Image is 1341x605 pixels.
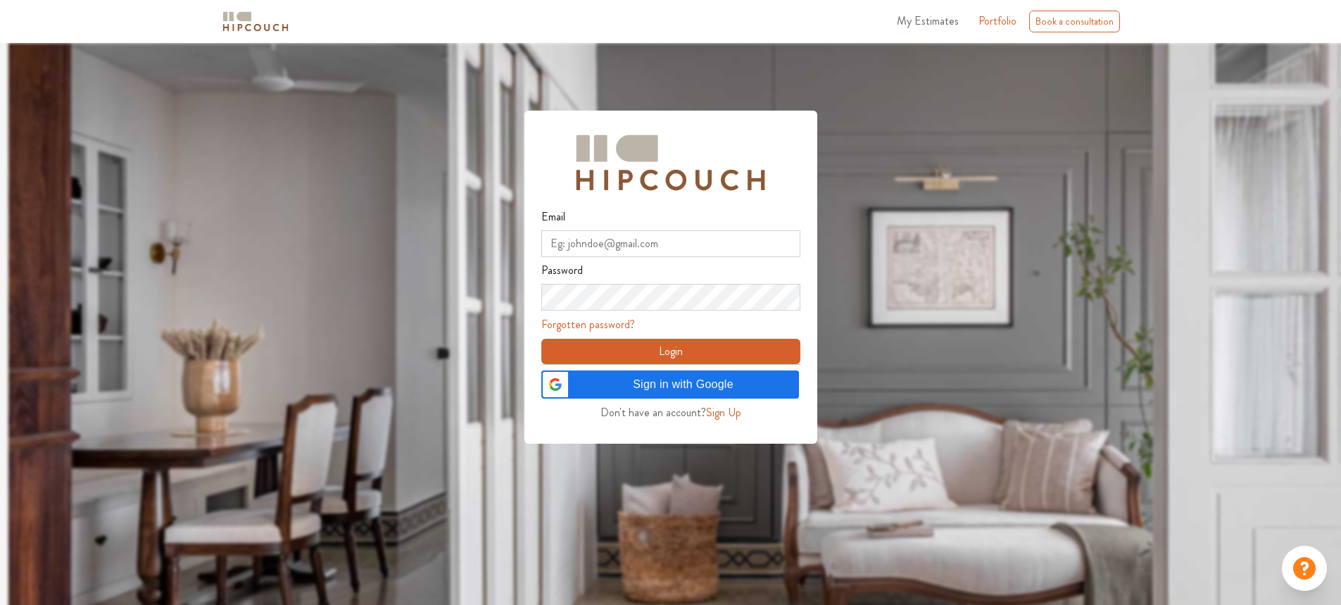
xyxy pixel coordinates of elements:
[569,127,772,198] img: Hipcouch Logo
[541,339,800,364] button: Login
[220,6,291,37] span: logo-horizontal.svg
[541,204,565,230] label: Email
[541,370,799,399] div: Sign in with Google
[600,404,706,420] span: Don't have an account?
[220,9,291,34] img: logo-horizontal.svg
[541,316,635,332] a: Forgotten password?
[541,257,583,284] label: Password
[897,13,959,29] span: My Estimates
[1029,11,1120,32] div: Book a consultation
[541,230,800,257] input: Eg: johndoe@gmail.com
[978,13,1016,30] a: Portfolio
[577,376,791,393] span: Sign in with Google
[706,404,741,420] span: Sign Up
